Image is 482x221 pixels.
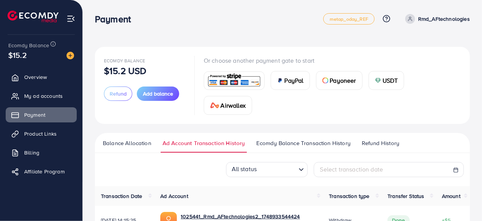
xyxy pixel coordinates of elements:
span: Overview [24,73,47,81]
p: Rmd_AFtechnologies [418,14,470,23]
span: Transfer Status [387,192,424,200]
span: Refund History [362,139,399,147]
a: cardPayPal [271,71,310,90]
span: Airwallex [221,101,246,110]
a: cardPayoneer [316,71,363,90]
span: PayPal [285,76,304,85]
span: My ad accounts [24,92,63,100]
span: Add balance [143,90,173,97]
span: $15.2 [8,49,27,60]
span: Payoneer [330,76,356,85]
p: Or choose another payment gate to start [204,56,461,65]
img: card [206,73,262,89]
img: logo [8,11,59,22]
span: metap_oday_REF [330,17,368,22]
img: card [375,77,381,83]
a: Overview [6,70,77,85]
span: Transaction Date [101,192,143,200]
img: card [322,77,329,83]
span: Transaction type [329,192,370,200]
p: $15.2 USD [104,66,146,75]
span: Payment [24,111,45,119]
a: card [204,71,265,90]
a: 1025441_Rmd_AFtechnologies2_1748933544424 [181,213,300,220]
span: Ad Account [160,192,188,200]
span: Product Links [24,130,57,138]
span: Affiliate Program [24,168,65,175]
img: image [67,52,74,59]
a: cardAirwallex [204,96,252,115]
span: Ad Account Transaction History [163,139,245,147]
div: Search for option [226,162,308,177]
img: card [277,77,283,83]
span: Amount [442,192,460,200]
span: USDT [383,76,398,85]
a: Rmd_AFtechnologies [402,14,470,24]
a: Payment [6,107,77,122]
span: Ecomdy Balance Transaction History [256,139,350,147]
a: My ad accounts [6,88,77,104]
a: metap_oday_REF [323,13,375,25]
iframe: Chat [450,187,476,215]
a: Billing [6,145,77,160]
a: cardUSDT [369,71,405,90]
img: menu [67,14,75,23]
a: Product Links [6,126,77,141]
a: Affiliate Program [6,164,77,179]
span: Refund [110,90,127,97]
span: Select transaction date [320,165,383,173]
button: Refund [104,87,132,101]
h3: Payment [95,14,137,25]
span: Ecomdy Balance [104,57,145,64]
span: All status [230,162,259,175]
img: card [210,102,219,108]
span: Ecomdy Balance [8,42,49,49]
input: Search for option [259,163,295,175]
span: Balance Allocation [103,139,151,147]
span: Billing [24,149,39,156]
button: Add balance [137,87,179,101]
